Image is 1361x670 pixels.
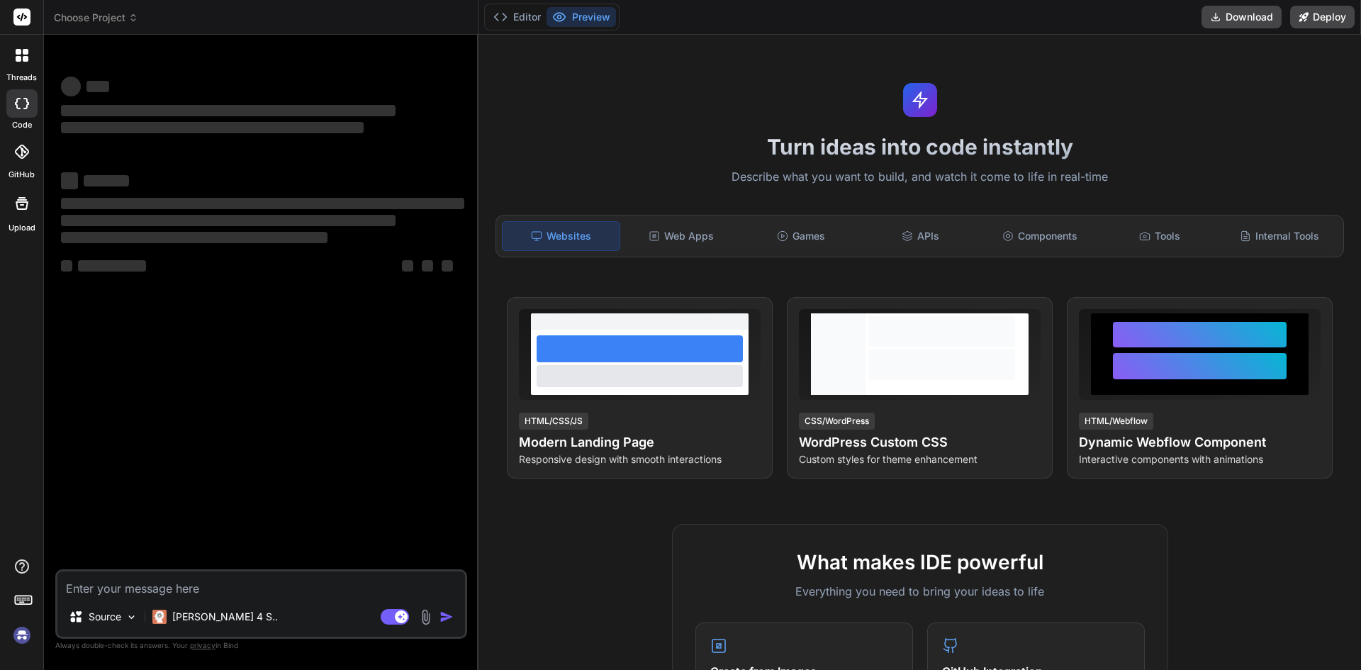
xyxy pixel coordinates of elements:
p: Everything you need to bring your ideas to life [695,583,1145,600]
span: ‌ [86,81,109,92]
span: ‌ [84,175,129,186]
span: ‌ [61,215,396,226]
div: Tools [1102,221,1219,251]
span: ‌ [61,198,464,209]
p: Responsive design with smooth interactions [519,452,761,467]
label: Upload [9,222,35,234]
h4: Modern Landing Page [519,432,761,452]
p: Always double-check its answers. Your in Bind [55,639,467,652]
label: GitHub [9,169,35,181]
p: [PERSON_NAME] 4 S.. [172,610,278,624]
img: signin [10,623,34,647]
p: Interactive components with animations [1079,452,1321,467]
span: privacy [190,641,215,649]
span: ‌ [61,105,396,116]
img: Pick Models [125,611,138,623]
img: icon [439,610,454,624]
span: Choose Project [54,11,138,25]
div: HTML/Webflow [1079,413,1153,430]
div: Websites [502,221,620,251]
img: Claude 4 Sonnet [152,610,167,624]
div: APIs [862,221,979,251]
div: Internal Tools [1221,221,1338,251]
div: Games [743,221,860,251]
span: ‌ [78,260,146,272]
h2: What makes IDE powerful [695,547,1145,577]
div: Components [982,221,1099,251]
h4: Dynamic Webflow Component [1079,432,1321,452]
p: Custom styles for theme enhancement [799,452,1041,467]
span: ‌ [61,232,327,243]
button: Deploy [1290,6,1355,28]
span: ‌ [402,260,413,272]
label: threads [6,72,37,84]
button: Download [1202,6,1282,28]
div: CSS/WordPress [799,413,875,430]
span: ‌ [61,77,81,96]
p: Source [89,610,121,624]
span: ‌ [61,172,78,189]
div: Web Apps [623,221,740,251]
button: Editor [488,7,547,27]
div: HTML/CSS/JS [519,413,588,430]
img: attachment [418,609,434,625]
span: ‌ [61,122,364,133]
h4: WordPress Custom CSS [799,432,1041,452]
h1: Turn ideas into code instantly [487,134,1352,160]
label: code [12,119,32,131]
p: Describe what you want to build, and watch it come to life in real-time [487,168,1352,186]
button: Preview [547,7,616,27]
span: ‌ [442,260,453,272]
span: ‌ [422,260,433,272]
span: ‌ [61,260,72,272]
